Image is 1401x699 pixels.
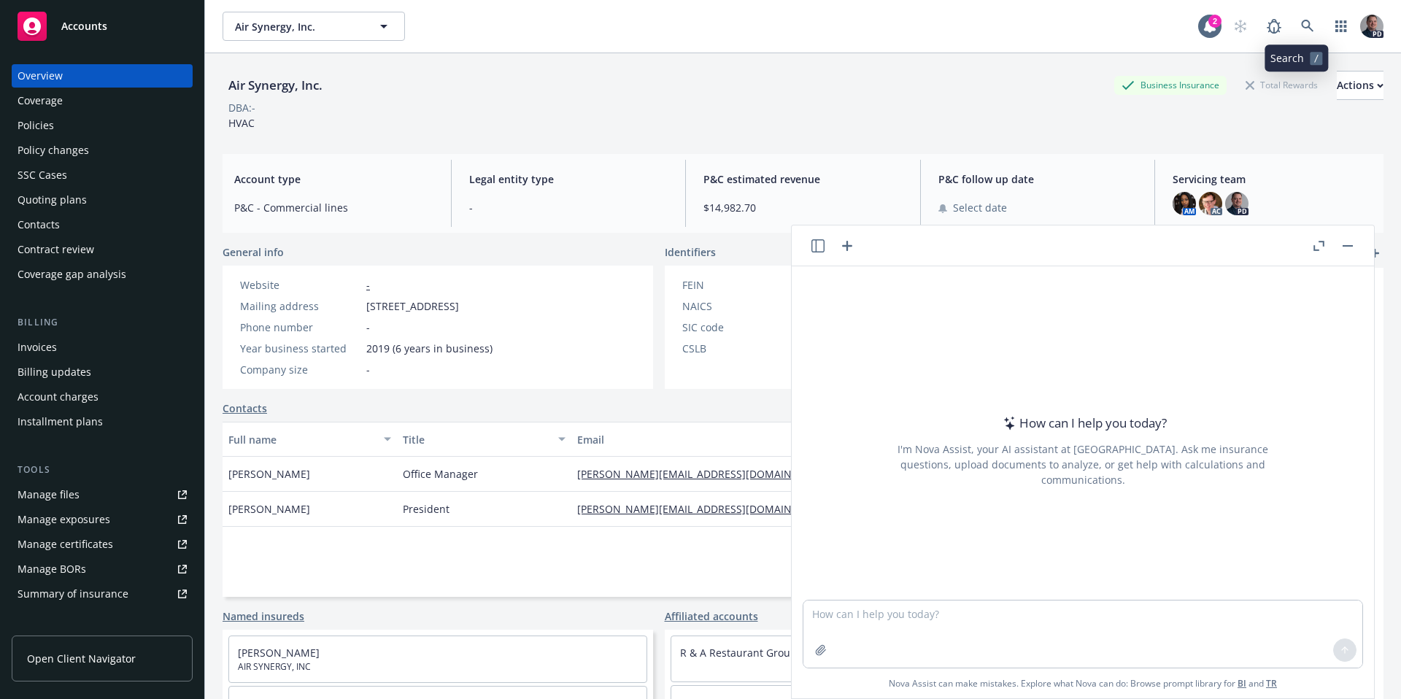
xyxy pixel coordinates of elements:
button: Full name [223,422,397,457]
div: Full name [228,432,375,447]
a: [PERSON_NAME][EMAIL_ADDRESS][DOMAIN_NAME] [577,467,841,481]
a: Quoting plans [12,188,193,212]
span: Select date [953,200,1007,215]
div: Website [240,277,360,293]
div: Company size [240,362,360,377]
div: Invoices [18,336,57,359]
a: Contacts [12,213,193,236]
a: BI [1238,677,1246,690]
div: SSC Cases [18,163,67,187]
a: Start snowing [1226,12,1255,41]
span: General info [223,244,284,260]
button: Actions [1337,71,1383,100]
div: Email [577,432,840,447]
div: FEIN [682,277,803,293]
a: Policies [12,114,193,137]
div: Contract review [18,238,94,261]
div: Contacts [18,213,60,236]
a: Installment plans [12,410,193,433]
a: Switch app [1327,12,1356,41]
a: Billing updates [12,360,193,384]
span: AIR SYNERGY, INC [238,660,638,673]
div: Manage certificates [18,533,113,556]
div: How can I help you today? [999,414,1167,433]
a: Coverage gap analysis [12,263,193,286]
img: photo [1199,192,1222,215]
div: Summary of insurance [18,582,128,606]
div: Total Rewards [1238,76,1325,94]
div: DBA: - [228,100,255,115]
span: - [366,320,370,335]
a: R & A Restaurant Group LLC dba Six Eleven Bar & Grill [680,646,943,660]
a: Accounts [12,6,193,47]
span: Office Manager [403,466,478,482]
a: SSC Cases [12,163,193,187]
div: 2 [1208,15,1221,28]
span: HVAC [228,116,255,130]
a: TR [1266,677,1277,690]
div: Policies [18,114,54,137]
img: photo [1173,192,1196,215]
div: CSLB [682,341,803,356]
a: add [1366,244,1383,262]
div: Billing updates [18,360,91,384]
div: Actions [1337,72,1383,99]
div: Billing [12,315,193,330]
span: - [469,200,668,215]
span: Account type [234,171,433,187]
div: Overview [18,64,63,88]
div: Title [403,432,549,447]
a: [PERSON_NAME] [238,646,320,660]
div: Phone number [240,320,360,335]
a: Overview [12,64,193,88]
span: Nova Assist can make mistakes. Explore what Nova can do: Browse prompt library for and [798,668,1368,698]
a: Manage files [12,483,193,506]
span: P&C - Commercial lines [234,200,433,215]
a: Account charges [12,385,193,409]
span: [STREET_ADDRESS] [366,298,459,314]
a: - [366,278,370,292]
span: [PERSON_NAME] [228,466,310,482]
a: Summary of insurance [12,582,193,606]
span: Legal entity type [469,171,668,187]
span: Air Synergy, Inc. [235,19,361,34]
span: Servicing team [1173,171,1372,187]
div: Manage exposures [18,508,110,531]
img: photo [1225,192,1248,215]
div: Year business started [240,341,360,356]
div: I'm Nova Assist, your AI assistant at [GEOGRAPHIC_DATA]. Ask me insurance questions, upload docum... [878,441,1288,487]
span: - [366,362,370,377]
span: Identifiers [665,244,716,260]
div: Coverage gap analysis [18,263,126,286]
div: Account charges [18,385,99,409]
span: 2019 (6 years in business) [366,341,493,356]
div: Installment plans [18,410,103,433]
span: P&C follow up date [938,171,1138,187]
span: President [403,501,449,517]
a: Manage exposures [12,508,193,531]
div: Business Insurance [1114,76,1227,94]
span: [PERSON_NAME] [228,501,310,517]
a: Policy changes [12,139,193,162]
div: Manage files [18,483,80,506]
a: Manage certificates [12,533,193,556]
a: Contract review [12,238,193,261]
div: Mailing address [240,298,360,314]
a: Invoices [12,336,193,359]
span: Open Client Navigator [27,651,136,666]
a: Report a Bug [1259,12,1289,41]
a: Affiliated accounts [665,609,758,624]
a: Named insureds [223,609,304,624]
a: Contacts [223,401,267,416]
div: Coverage [18,89,63,112]
div: Policy changes [18,139,89,162]
span: Accounts [61,20,107,32]
a: Manage BORs [12,557,193,581]
button: Email [571,422,862,457]
div: Tools [12,463,193,477]
a: [PERSON_NAME][EMAIL_ADDRESS][DOMAIN_NAME] [577,502,841,516]
button: Air Synergy, Inc. [223,12,405,41]
span: $14,982.70 [703,200,903,215]
div: Manage BORs [18,557,86,581]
